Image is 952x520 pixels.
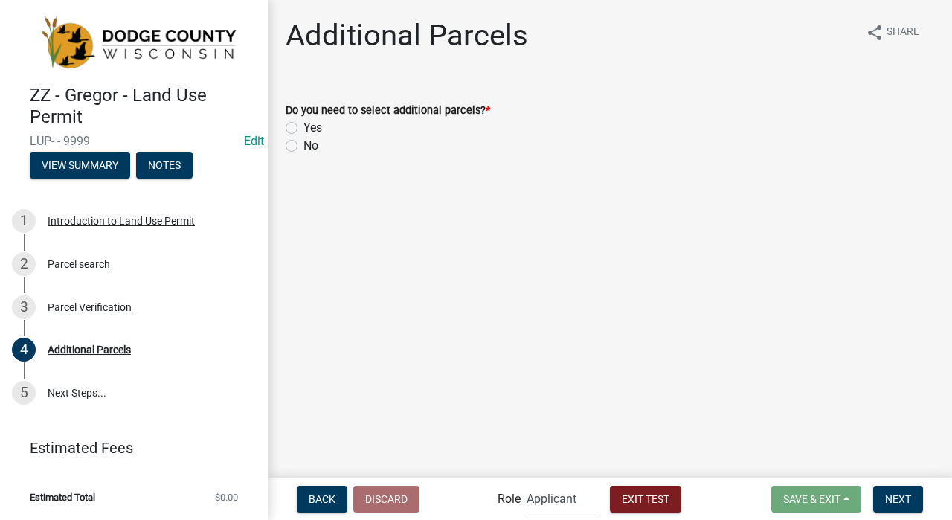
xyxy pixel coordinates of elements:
[887,24,919,42] span: Share
[885,492,911,504] span: Next
[215,492,238,502] span: $0.00
[286,106,490,116] label: Do you need to select additional parcels?
[136,160,193,172] wm-modal-confirm: Notes
[48,216,195,226] div: Introduction to Land Use Permit
[309,492,335,504] span: Back
[30,492,95,502] span: Estimated Total
[30,85,256,128] h4: ZZ - Gregor - Land Use Permit
[783,492,840,504] span: Save & Exit
[866,24,884,42] i: share
[12,381,36,405] div: 5
[286,18,528,54] h1: Additional Parcels
[303,137,318,155] label: No
[30,152,130,179] button: View Summary
[12,252,36,276] div: 2
[610,486,681,513] button: Exit Test
[244,134,264,148] wm-modal-confirm: Edit Application Number
[771,486,861,513] button: Save & Exit
[30,160,130,172] wm-modal-confirm: Summary
[48,302,132,312] div: Parcel Verification
[622,492,669,504] span: Exit Test
[244,134,264,148] a: Edit
[48,344,131,355] div: Additional Parcels
[353,486,419,513] button: Discard
[854,18,931,47] button: shareShare
[30,16,244,69] img: Dodge County, Wisconsin
[48,259,110,269] div: Parcel search
[12,209,36,233] div: 1
[30,134,238,148] span: LUP- - 9999
[498,493,521,505] label: Role
[12,433,244,463] a: Estimated Fees
[136,152,193,179] button: Notes
[12,338,36,362] div: 4
[303,119,322,137] label: Yes
[297,486,347,513] button: Back
[12,295,36,319] div: 3
[873,486,923,513] button: Next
